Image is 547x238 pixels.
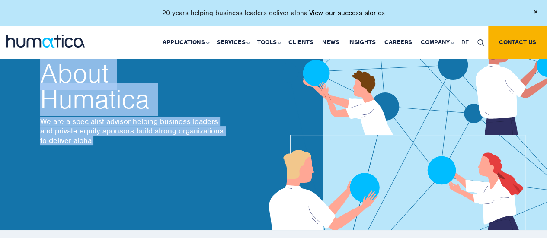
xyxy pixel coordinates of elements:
a: Applications [158,26,212,59]
a: Clients [284,26,318,59]
a: View our success stories [309,9,385,17]
a: News [318,26,344,59]
a: DE [457,26,473,59]
a: Contact us [488,26,547,59]
a: Careers [380,26,416,59]
a: Insights [344,26,380,59]
span: DE [461,38,469,46]
span: About [40,60,226,86]
a: Company [416,26,457,59]
img: logo [6,35,85,48]
p: 20 years helping business leaders deliver alpha. [162,9,385,17]
a: Services [212,26,253,59]
a: Tools [253,26,284,59]
h2: Humatica [40,60,226,112]
img: search_icon [477,39,484,46]
p: We are a specialist advisor helping business leaders and private equity sponsors build strong org... [40,117,226,145]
